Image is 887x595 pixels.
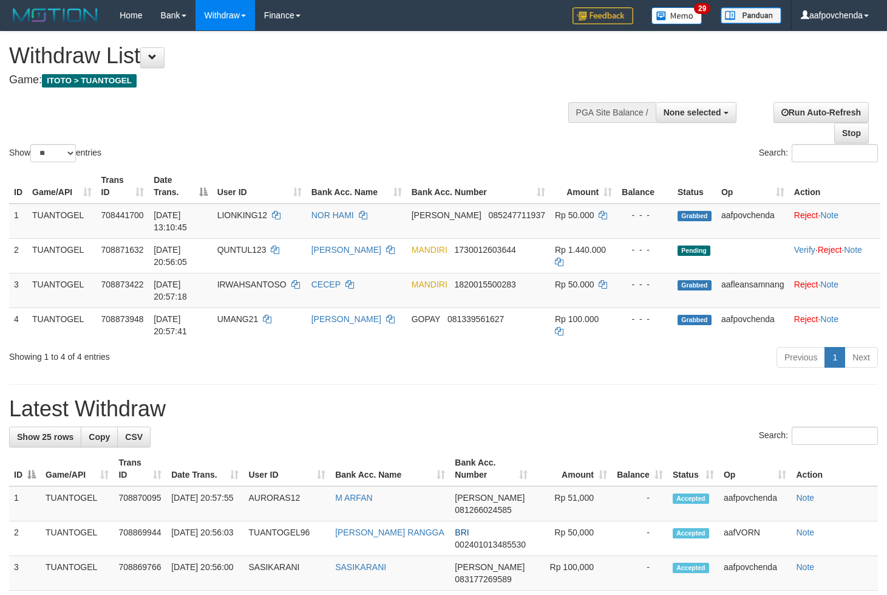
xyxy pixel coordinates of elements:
td: SASIKARANI [243,556,330,591]
td: [DATE] 20:56:00 [166,556,243,591]
span: 708441700 [101,210,144,220]
td: aafleansamnang [716,273,789,308]
td: aafpovchenda [719,486,792,521]
a: Next [845,347,878,368]
th: Trans ID: activate to sort column ascending [114,452,166,486]
td: - [612,486,668,521]
td: Rp 51,000 [532,486,612,521]
span: CSV [125,432,143,442]
th: Balance: activate to sort column ascending [612,452,668,486]
th: Game/API: activate to sort column ascending [27,169,97,204]
span: 708873948 [101,314,144,324]
div: - - - [622,209,668,221]
td: 3 [9,273,27,308]
a: Note [796,528,814,537]
td: 708869766 [114,556,166,591]
th: Trans ID: activate to sort column ascending [97,169,149,204]
span: Copy 081266024585 to clipboard [455,505,511,515]
td: - [612,521,668,556]
td: AURORAS12 [243,486,330,521]
span: Rp 1.440.000 [555,245,606,255]
a: Previous [777,347,825,368]
span: GOPAY [412,314,440,324]
th: Game/API: activate to sort column ascending [41,452,114,486]
span: Grabbed [678,280,712,291]
td: · [789,204,880,239]
th: Op: activate to sort column ascending [716,169,789,204]
a: Note [820,280,838,289]
label: Search: [759,144,878,162]
span: 708873422 [101,280,144,289]
th: Action [791,452,878,486]
span: Copy 002401013485530 to clipboard [455,540,526,549]
a: NOR HAMI [311,210,354,220]
a: [PERSON_NAME] RANGGA [335,528,444,537]
td: [DATE] 20:57:55 [166,486,243,521]
span: MANDIRI [412,280,447,289]
a: Run Auto-Refresh [773,102,869,123]
a: CECEP [311,280,341,289]
a: Reject [818,245,842,255]
th: ID [9,169,27,204]
span: Copy 083177269589 to clipboard [455,574,511,584]
td: aafpovchenda [716,308,789,342]
img: Button%20Memo.svg [651,7,702,24]
td: 2 [9,238,27,273]
td: - [612,556,668,591]
td: Rp 100,000 [532,556,612,591]
td: 708870095 [114,486,166,521]
a: Reject [794,280,818,289]
a: Copy [81,427,118,447]
th: User ID: activate to sort column ascending [212,169,307,204]
div: - - - [622,244,668,256]
td: aafpovchenda [719,556,792,591]
div: PGA Site Balance / [568,102,656,123]
td: 1 [9,204,27,239]
td: 3 [9,556,41,591]
span: None selected [664,108,721,117]
td: 708869944 [114,521,166,556]
a: CSV [117,427,151,447]
td: · [789,273,880,308]
span: [DATE] 20:57:41 [154,314,187,336]
a: Verify [794,245,815,255]
span: [PERSON_NAME] [455,493,525,503]
span: Grabbed [678,315,712,325]
label: Show entries [9,144,101,162]
a: Note [820,314,838,324]
th: Bank Acc. Number: activate to sort column ascending [407,169,550,204]
a: Note [796,493,814,503]
h1: Latest Withdraw [9,397,878,421]
h1: Withdraw List [9,44,579,68]
select: Showentries [30,144,76,162]
div: - - - [622,278,668,291]
a: Note [796,562,814,572]
td: TUANTOGEL [27,308,97,342]
a: Reject [794,314,818,324]
input: Search: [792,144,878,162]
a: SASIKARANI [335,562,386,572]
img: Feedback.jpg [573,7,633,24]
input: Search: [792,427,878,445]
span: Copy [89,432,110,442]
span: Rp 100.000 [555,314,599,324]
div: Showing 1 to 4 of 4 entries [9,346,361,363]
a: [PERSON_NAME] [311,314,381,324]
span: Pending [678,246,710,256]
td: 1 [9,486,41,521]
td: TUANTOGEL [41,556,114,591]
th: Status: activate to sort column ascending [668,452,719,486]
td: · · [789,238,880,273]
td: 2 [9,521,41,556]
td: TUANTOGEL [41,486,114,521]
th: Bank Acc. Name: activate to sort column ascending [330,452,450,486]
span: Accepted [673,563,709,573]
a: Show 25 rows [9,427,81,447]
td: TUANTOGEL [41,521,114,556]
th: Action [789,169,880,204]
span: [DATE] 20:57:18 [154,280,187,301]
td: · [789,308,880,342]
h4: Game: [9,74,579,86]
td: aafpovchenda [716,204,789,239]
span: Accepted [673,528,709,538]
